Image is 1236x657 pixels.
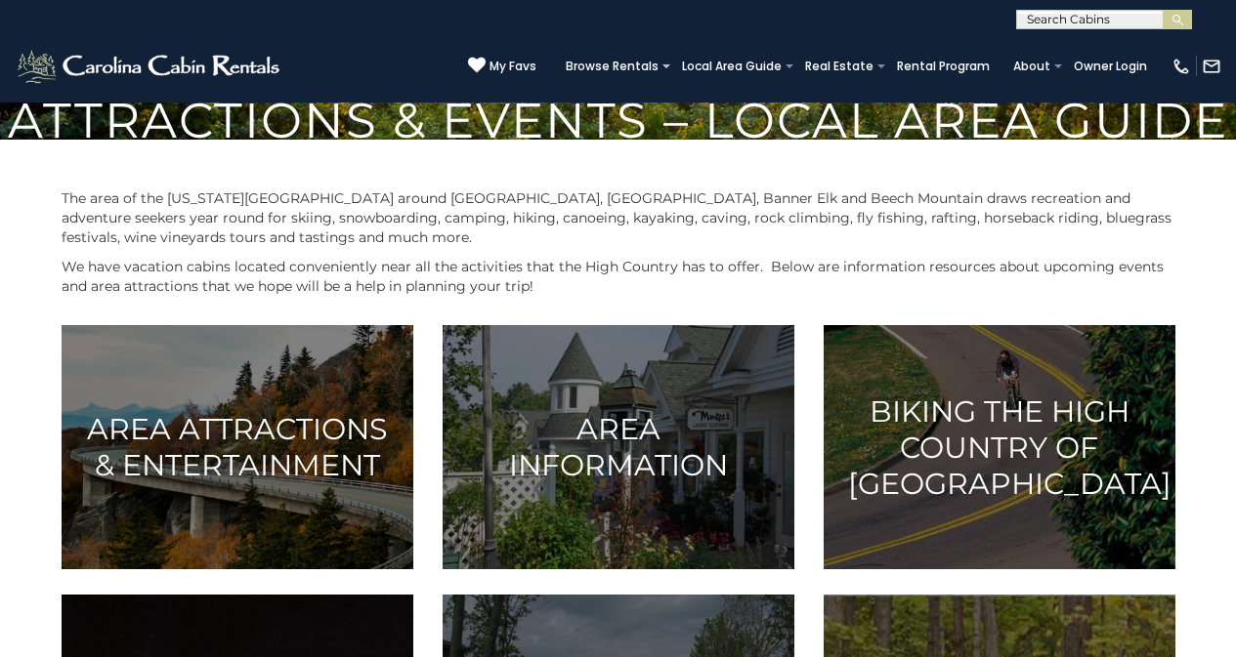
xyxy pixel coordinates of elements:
[1064,53,1157,80] a: Owner Login
[62,325,413,569] a: Area Attractions & Entertainment
[795,53,883,80] a: Real Estate
[62,188,1175,247] p: The area of the [US_STATE][GEOGRAPHIC_DATA] around [GEOGRAPHIC_DATA], [GEOGRAPHIC_DATA], Banner E...
[1202,57,1221,76] img: mail-regular-white.png
[15,47,285,86] img: White-1-2.png
[443,325,794,569] a: Area Information
[556,53,668,80] a: Browse Rentals
[887,53,1000,80] a: Rental Program
[467,411,770,483] h3: Area Information
[672,53,791,80] a: Local Area Guide
[1172,57,1191,76] img: phone-regular-white.png
[468,57,536,76] a: My Favs
[490,58,536,75] span: My Favs
[848,392,1151,501] h3: Biking the High Country of [GEOGRAPHIC_DATA]
[62,257,1175,296] p: We have vacation cabins located conveniently near all the activities that the High Country has to...
[1003,53,1060,80] a: About
[824,325,1175,569] a: Biking the High Country of [GEOGRAPHIC_DATA]
[86,411,389,483] h3: Area Attractions & Entertainment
